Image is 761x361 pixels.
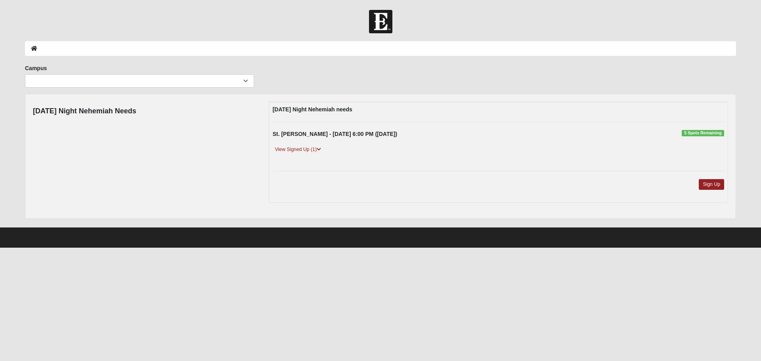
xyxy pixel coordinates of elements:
strong: St. [PERSON_NAME] - [DATE] 6:00 PM ([DATE]) [273,131,397,137]
a: Sign Up [699,179,724,190]
img: Church of Eleven22 Logo [369,10,392,33]
label: Campus [25,64,47,72]
strong: [DATE] Night Nehemiah needs [273,106,352,113]
a: View Signed Up (1) [273,145,323,154]
span: 5 Spots Remaining [682,130,724,136]
h4: [DATE] Night Nehemiah Needs [33,107,136,116]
